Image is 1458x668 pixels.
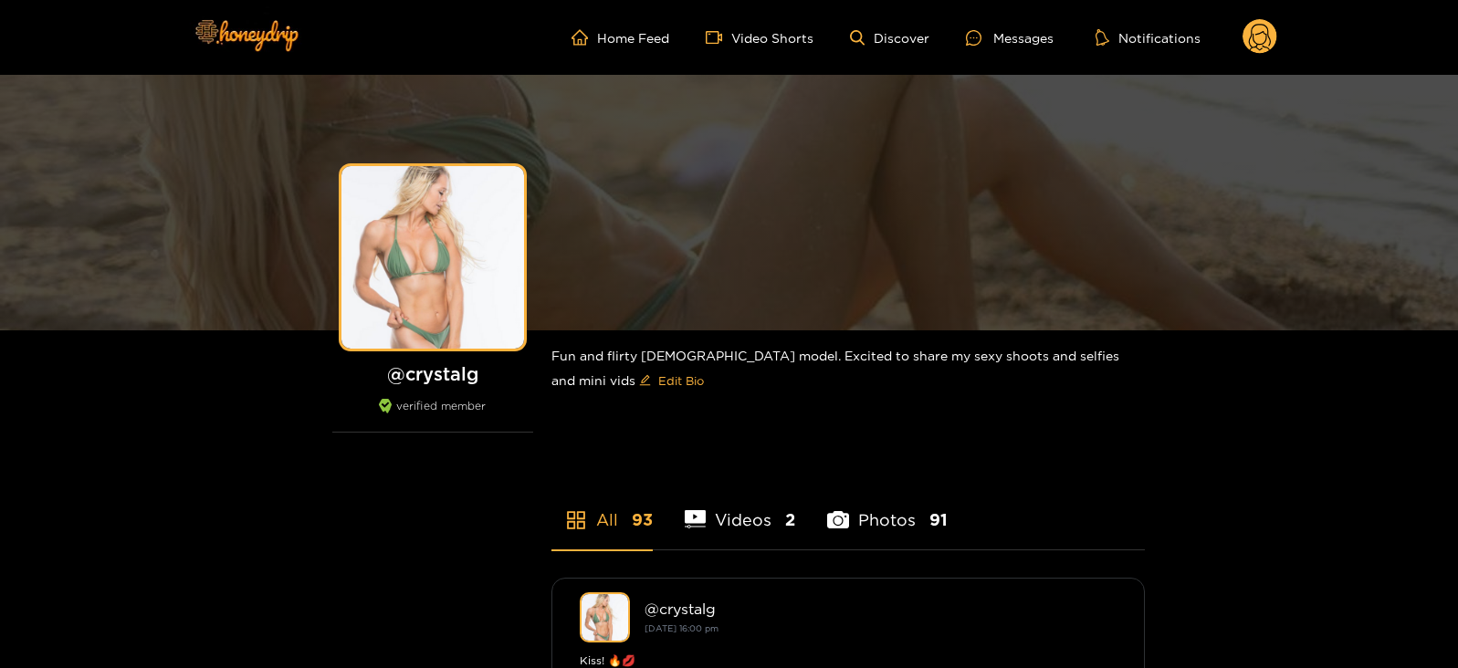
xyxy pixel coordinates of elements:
div: Fun and flirty [DEMOGRAPHIC_DATA] model. Excited to share my sexy shoots and selfies and mini vids [551,330,1145,410]
div: verified member [332,399,533,433]
div: Messages [966,27,1054,48]
button: Notifications [1090,28,1206,47]
li: Videos [685,467,796,549]
img: crystalg [580,592,630,642]
span: home [572,29,597,46]
a: Discover [850,30,929,46]
div: @ crystalg [645,600,1117,617]
h1: @ crystalg [332,362,533,385]
span: appstore [565,509,587,531]
span: 93 [632,508,653,531]
span: 2 [785,508,795,531]
a: Video Shorts [706,29,813,46]
small: [DATE] 16:00 pm [645,623,719,633]
span: edit [639,374,651,388]
li: All [551,467,653,549]
span: video-camera [706,29,731,46]
button: editEdit Bio [635,366,708,395]
a: Home Feed [572,29,669,46]
li: Photos [827,467,948,549]
span: Edit Bio [658,371,704,390]
span: 91 [929,508,948,531]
